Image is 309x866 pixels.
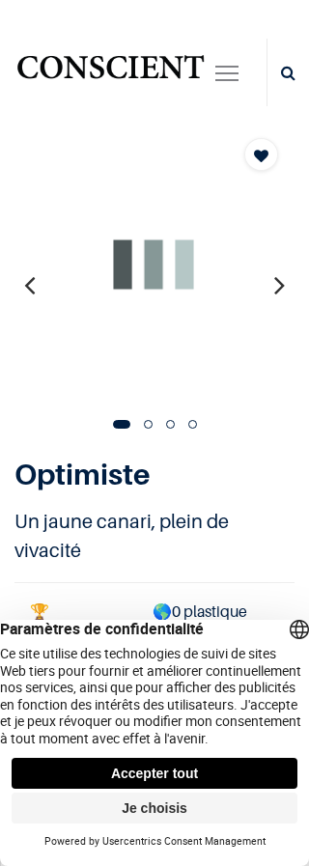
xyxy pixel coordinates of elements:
td: Production locale [14,583,137,694]
h4: Un jaune canari, plein de vivacité [14,507,295,565]
img: Conscient [14,47,207,98]
td: 0 plastique [137,583,295,694]
img: Product image [17,128,290,401]
button: Add to wishlist [244,138,278,171]
span: 🏆 [30,601,49,621]
h1: Optimiste [14,457,295,491]
span: 🌎 [153,601,172,621]
span: Add to wishlist [254,149,268,163]
a: Logo of Conscient [14,47,207,98]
